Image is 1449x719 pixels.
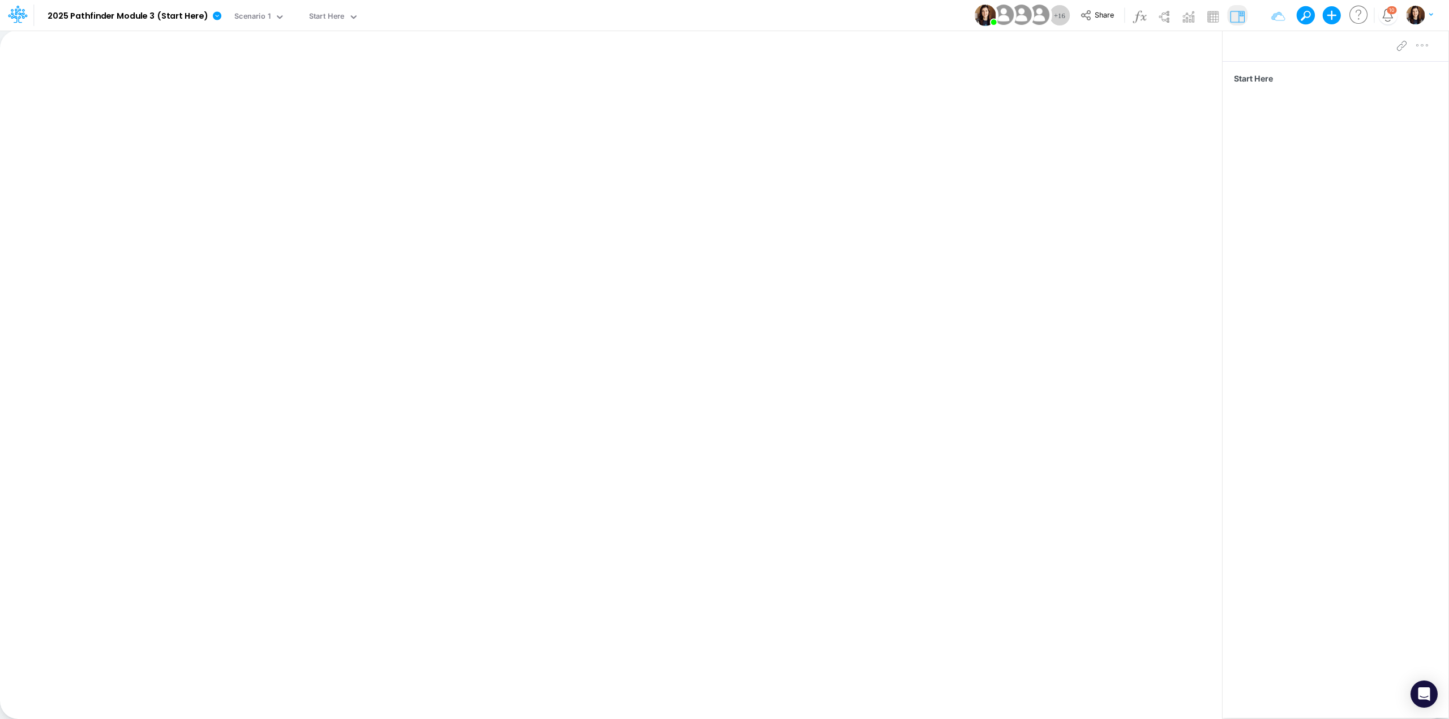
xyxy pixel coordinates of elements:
[1411,681,1438,708] div: Open Intercom Messenger
[48,11,208,22] b: 2025 Pathfinder Module 3 (Start Here)
[1054,12,1065,19] span: + 16
[309,11,345,24] div: Start Here
[1234,93,1448,250] iframe: FastComments
[1026,2,1052,28] img: User Image Icon
[1234,72,1442,84] span: Start Here
[1095,10,1114,19] span: Share
[1075,7,1122,24] button: Share
[1389,7,1395,12] div: 10 unread items
[1381,8,1394,22] a: Notifications
[991,2,1016,28] img: User Image Icon
[234,11,271,24] div: Scenario 1
[975,5,996,26] img: User Image Icon
[1009,2,1034,28] img: User Image Icon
